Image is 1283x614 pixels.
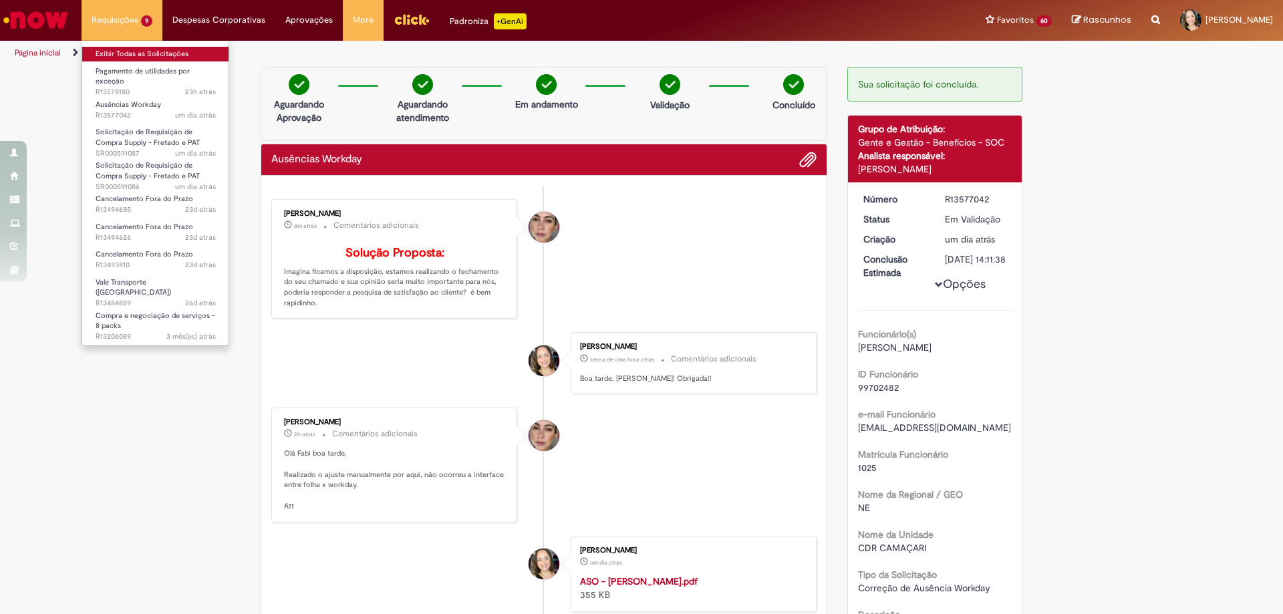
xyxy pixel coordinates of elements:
[853,233,936,246] dt: Criação
[529,345,559,376] div: Fabiana Raimundo De Carvalho
[294,430,315,438] span: 2h atrás
[799,151,817,168] button: Adicionar anexos
[185,87,216,97] span: 23h atrás
[858,341,932,353] span: [PERSON_NAME]
[82,309,229,337] a: Aberto R13206089 : Compra e negociação de serviços - 8 packs
[82,47,229,61] a: Exibir Todas as Solicitações
[847,67,1023,102] div: Sua solicitação foi concluída.
[82,275,229,304] a: Aberto R13484889 : Vale Transporte (VT)
[284,247,507,309] p: Imagina ficamos a disposição, estamos realizando o fechamento do seu chamado e sua opinião seria ...
[783,74,804,95] img: check-circle-green.png
[284,418,507,426] div: [PERSON_NAME]
[858,162,1012,176] div: [PERSON_NAME]
[96,260,216,271] span: R13493810
[353,13,374,27] span: More
[82,40,229,346] ul: Requisições
[390,98,455,124] p: Aguardando atendimento
[590,559,622,567] span: um dia atrás
[185,87,216,97] time: 29/09/2025 16:28:30
[284,210,507,218] div: [PERSON_NAME]
[945,212,1007,226] div: Em Validação
[853,253,936,279] dt: Conclusão Estimada
[945,253,1007,266] div: [DATE] 14:11:38
[185,233,216,243] span: 23d atrás
[96,311,215,331] span: Compra e negociação de serviços - 8 packs
[96,148,216,159] span: SR000591087
[294,430,315,438] time: 30/09/2025 13:44:00
[92,13,138,27] span: Requisições
[289,74,309,95] img: check-circle-green.png
[82,125,229,154] a: Aberto SR000591087 : Solicitação de Requisição de Compra Supply - Fretado e PAT
[96,249,193,259] span: Cancelamento Fora do Prazo
[858,569,937,581] b: Tipo da Solicitação
[590,355,654,363] span: cerca de uma hora atrás
[858,462,877,474] span: 1025
[175,110,216,120] span: um dia atrás
[529,549,559,579] div: Fabiana Raimundo De Carvalho
[96,233,216,243] span: R13494626
[580,547,803,555] div: [PERSON_NAME]
[82,158,229,187] a: Aberto SR000591086 : Solicitação de Requisição de Compra Supply - Fretado e PAT
[285,13,333,27] span: Aprovações
[172,13,265,27] span: Despesas Corporativas
[96,160,200,181] span: Solicitação de Requisição de Compra Supply - Fretado e PAT
[1083,13,1131,26] span: Rascunhos
[529,420,559,451] div: Ariane Ruiz Amorim
[858,122,1012,136] div: Grupo de Atribuição:
[1072,14,1131,27] a: Rascunhos
[96,66,190,87] span: Pagamento de utilidades por exceção
[82,192,229,216] a: Aberto R13494685 : Cancelamento Fora do Prazo
[997,13,1034,27] span: Favoritos
[185,260,216,270] span: 23d atrás
[333,220,419,231] small: Comentários adicionais
[858,528,934,541] b: Nome da Unidade
[10,41,845,65] ul: Trilhas de página
[858,448,948,460] b: Matrícula Funcionário
[175,148,216,158] span: um dia atrás
[858,136,1012,149] div: Gente e Gestão - Benefícios - SOC
[1,7,70,33] img: ServiceNow
[1205,14,1273,25] span: [PERSON_NAME]
[96,204,216,215] span: R13494685
[945,192,1007,206] div: R13577042
[536,74,557,95] img: check-circle-green.png
[267,98,331,124] p: Aguardando Aprovação
[15,47,61,58] a: Página inicial
[166,331,216,341] span: 3 mês(es) atrás
[853,212,936,226] dt: Status
[858,408,936,420] b: e-mail Funcionário
[394,9,430,29] img: click_logo_yellow_360x200.png
[1036,15,1052,27] span: 60
[671,353,756,365] small: Comentários adicionais
[332,428,418,440] small: Comentários adicionais
[96,127,200,148] span: Solicitação de Requisição de Compra Supply - Fretado e PAT
[660,74,680,95] img: check-circle-green.png
[858,381,899,394] span: 99702482
[858,582,990,594] span: Correção de Ausência Workday
[96,110,216,121] span: R13577042
[858,542,926,554] span: CDR CAMAÇARI
[515,98,578,111] p: Em andamento
[141,15,152,27] span: 9
[175,110,216,120] time: 29/09/2025 13:56:46
[82,64,229,93] a: Aberto R13578180 : Pagamento de utilidades por exceção
[96,277,171,298] span: Vale Transporte ([GEOGRAPHIC_DATA])
[772,98,815,112] p: Concluído
[580,575,803,601] div: 355 KB
[858,488,963,500] b: Nome da Regional / GEO
[450,13,527,29] div: Padroniza
[590,355,654,363] time: 30/09/2025 13:58:50
[185,233,216,243] time: 08/09/2025 11:45:35
[185,204,216,214] time: 08/09/2025 11:48:33
[96,182,216,192] span: SR000591086
[858,368,918,380] b: ID Funcionário
[96,331,216,342] span: R13206089
[96,222,193,232] span: Cancelamento Fora do Prazo
[858,422,1011,434] span: [EMAIL_ADDRESS][DOMAIN_NAME]
[580,373,803,384] p: Boa tarde, [PERSON_NAME]! Obrigada!!
[96,298,216,309] span: R13484889
[166,331,216,341] time: 23/06/2025 11:41:59
[494,13,527,29] p: +GenAi
[945,233,995,245] time: 29/09/2025 13:56:45
[650,98,690,112] p: Validação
